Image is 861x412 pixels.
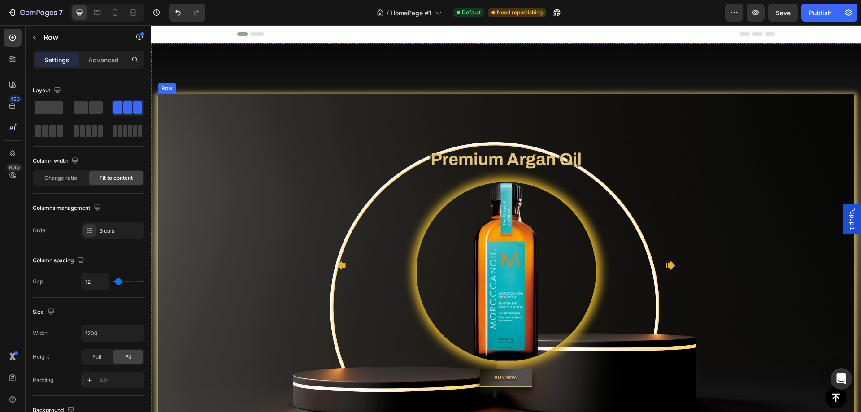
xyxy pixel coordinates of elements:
span: / [387,8,389,17]
div: Column width [33,155,80,167]
div: Publish [809,8,831,17]
span: Popup 1 [696,182,705,205]
div: Column spacing [33,255,86,267]
img: Alt Image [265,157,445,336]
span: Default [462,9,481,17]
span: Fit [125,353,131,361]
h2: Premium Argan Oil [204,122,506,146]
input: Auto [82,273,109,290]
p: Advanced [88,55,119,65]
a: Image Title [204,157,506,336]
button: Carousel Back Arrow [184,233,198,247]
div: Columns management [33,202,103,214]
button: 7 [4,4,67,22]
button: Save [768,4,798,22]
p: Settings [44,55,70,65]
span: Need republishing [497,9,543,17]
div: Add... [100,377,142,385]
div: Row [9,59,23,67]
span: HomePage #1 [391,8,431,17]
div: Width [33,329,48,337]
div: Padding [33,376,53,384]
div: Open Intercom Messenger [831,368,852,390]
div: Gap [33,278,43,286]
span: Fit to content [100,174,133,182]
p: Row [43,32,120,43]
span: Full [92,353,101,361]
div: Order [33,226,48,234]
button: Carousel Next Arrow [512,233,526,247]
div: Height [33,353,49,361]
strong: BUY NOW [343,350,367,355]
div: Beta [7,164,22,171]
div: 450 [9,95,22,103]
span: Change ratio [44,174,77,182]
button: Publish [801,4,839,22]
div: Undo/Redo [169,4,205,22]
input: Auto [82,325,143,341]
span: Save [776,9,791,17]
div: Layout [33,85,63,97]
iframe: Design area [151,25,861,412]
p: 7 [59,7,63,18]
div: Size [33,306,57,318]
div: 3 cols [100,227,142,235]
